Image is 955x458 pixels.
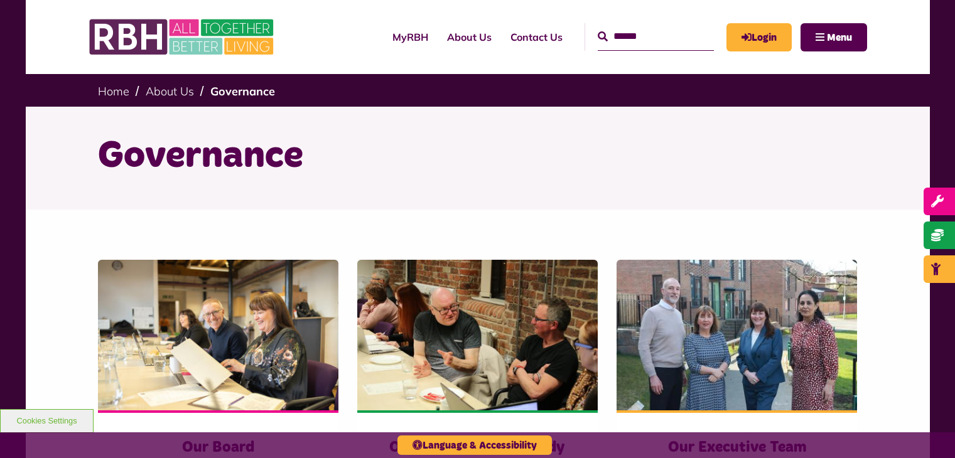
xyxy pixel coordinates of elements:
[98,132,858,181] h1: Governance
[210,84,275,99] a: Governance
[146,84,194,99] a: About Us
[617,260,857,410] img: RBH Executive Team
[397,435,552,455] button: Language & Accessibility
[726,23,792,51] a: MyRBH
[438,20,501,54] a: About Us
[383,20,438,54] a: MyRBH
[898,402,955,458] iframe: Netcall Web Assistant for live chat
[89,13,277,61] img: RBH
[98,84,129,99] a: Home
[98,260,338,410] img: RBH Board 1
[801,23,867,51] button: Navigation
[357,260,598,410] img: Rep Body
[501,20,572,54] a: Contact Us
[827,33,852,43] span: Menu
